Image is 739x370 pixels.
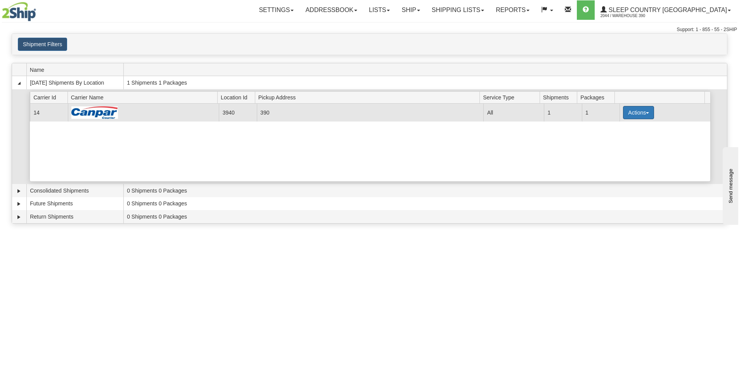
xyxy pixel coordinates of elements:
[580,91,614,103] span: Packages
[18,38,67,51] button: Shipment Filters
[543,91,577,103] span: Shipments
[582,104,620,121] td: 1
[257,104,484,121] td: 390
[623,106,654,119] button: Actions
[607,7,727,13] span: Sleep Country [GEOGRAPHIC_DATA]
[221,91,255,103] span: Location Id
[30,64,123,76] span: Name
[71,106,118,119] img: Canpar
[26,76,123,89] td: [DATE] Shipments By Location
[396,0,426,20] a: Ship
[26,197,123,210] td: Future Shipments
[299,0,363,20] a: Addressbook
[26,210,123,223] td: Return Shipments
[595,0,737,20] a: Sleep Country [GEOGRAPHIC_DATA] 2044 / Warehouse 390
[71,91,218,103] span: Carrier Name
[6,7,72,12] div: Send message
[219,104,256,121] td: 3940
[15,187,23,195] a: Expand
[26,184,123,197] td: Consolidated Shipments
[15,200,23,208] a: Expand
[2,2,36,21] img: logo2044.jpg
[490,0,535,20] a: Reports
[721,145,738,224] iframe: chat widget
[123,76,727,89] td: 1 Shipments 1 Packages
[123,210,727,223] td: 0 Shipments 0 Packages
[601,12,659,20] span: 2044 / Warehouse 390
[123,197,727,210] td: 0 Shipments 0 Packages
[15,213,23,221] a: Expand
[544,104,582,121] td: 1
[253,0,299,20] a: Settings
[363,0,396,20] a: Lists
[33,91,67,103] span: Carrier Id
[426,0,490,20] a: Shipping lists
[15,79,23,87] a: Collapse
[30,104,67,121] td: 14
[2,26,737,33] div: Support: 1 - 855 - 55 - 2SHIP
[483,104,544,121] td: All
[258,91,480,103] span: Pickup Address
[123,184,727,197] td: 0 Shipments 0 Packages
[483,91,540,103] span: Service Type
